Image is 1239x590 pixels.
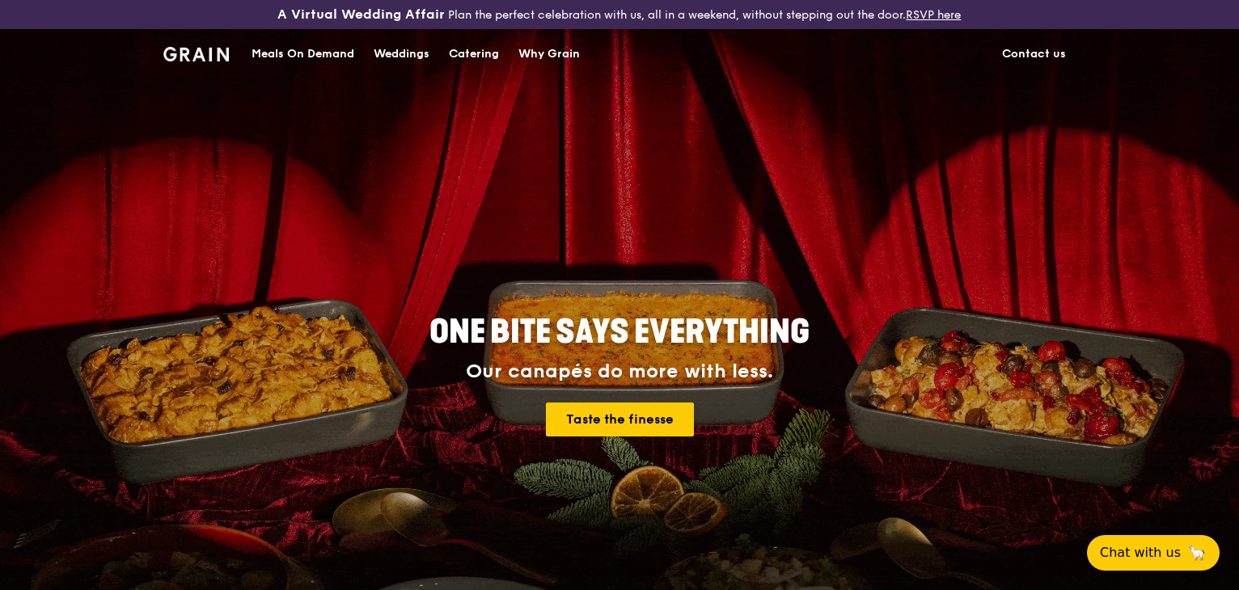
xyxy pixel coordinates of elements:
button: Chat with us🦙 [1087,535,1220,571]
a: GrainGrain [163,28,229,77]
h3: A Virtual Wedding Affair [277,6,445,23]
span: ONE BITE SAYS EVERYTHING [429,313,810,352]
div: Catering [449,30,499,78]
img: Grain [163,47,229,61]
div: Why Grain [518,30,580,78]
div: Meals On Demand [252,30,354,78]
a: Weddings [364,30,439,78]
a: Catering [439,30,509,78]
div: Weddings [374,30,429,78]
span: Chat with us [1100,543,1181,563]
a: Why Grain [509,30,590,78]
span: 🦙 [1187,543,1207,563]
a: Taste the finesse [546,402,694,436]
a: RSVP here [906,8,961,22]
a: Contact us [992,30,1076,78]
div: Plan the perfect celebration with us, all in a weekend, without stepping out the door. [206,6,1032,23]
div: Our canapés do more with less. [328,360,911,383]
